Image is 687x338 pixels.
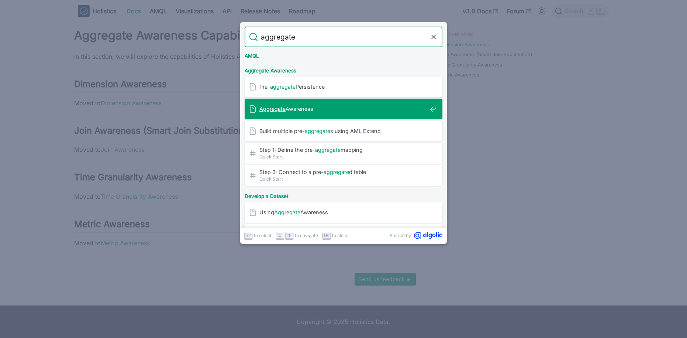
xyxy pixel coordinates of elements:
input: Search docs [258,27,429,47]
svg: Algolia [414,232,442,239]
svg: Enter key [246,233,251,238]
span: to navigate [295,232,318,239]
a: Step 1: Define the pre-aggregatemapping​Quick Start [245,143,442,164]
mark: Aggregate [274,209,300,215]
mark: aggregate [305,128,330,134]
div: AMQL [243,47,444,62]
span: to select [254,232,272,239]
span: to close [332,232,348,239]
mark: aggregate [315,147,341,153]
mark: aggregate [324,169,349,175]
div: Develop a Dataset [243,187,444,202]
svg: Arrow up [287,233,292,238]
span: Step 1: Define the pre- mapping​ [259,146,427,153]
span: Build multiple pre- s using AML Extend [259,127,427,134]
mark: aggregate [270,83,296,90]
span: Search by [390,232,411,239]
button: Clear the query [429,33,438,41]
a: Build multiple pre-aggregates using AML Extend [245,121,442,141]
svg: Arrow down [277,233,283,238]
span: Step 2: Connect to a pre- d table​ [259,168,427,175]
span: Quick Start [259,175,427,182]
span: Quick Start [259,153,427,160]
span: Awareness [259,105,427,112]
a: AggregateAwareness [245,99,442,119]
span: Using Awareness [259,209,427,216]
div: Aggregate Awareness [243,62,444,76]
a: Pre-aggregatePersistence [245,76,442,97]
a: Search byAlgolia [390,232,442,239]
span: Pre- Persistence [259,83,427,90]
a: UsingAggregateAwareness [245,202,442,223]
mark: Aggregate [259,106,286,112]
svg: Escape key [324,233,329,238]
a: Step 2: Connect to a pre-aggregated table​Quick Start [245,165,442,186]
a: Use case: Persist Pre-Aggregateusing dbt​UsingAggregateAwareness [245,224,442,245]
